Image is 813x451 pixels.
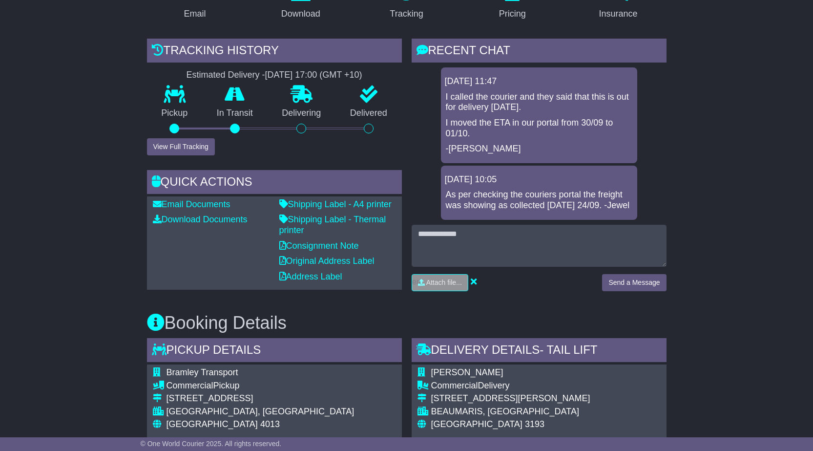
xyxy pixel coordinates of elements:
span: Bramley Transport [167,367,238,377]
button: View Full Tracking [147,138,215,155]
a: Consignment Note [279,241,359,251]
a: Shipping Label - A4 printer [279,199,392,209]
a: Original Address Label [279,256,375,266]
span: [GEOGRAPHIC_DATA] [431,419,522,429]
div: [GEOGRAPHIC_DATA], [GEOGRAPHIC_DATA] [167,407,388,417]
a: Email Documents [153,199,230,209]
div: Estimated Delivery - [147,70,402,81]
span: - Tail Lift [540,343,597,356]
div: Email [184,7,206,21]
div: [DATE] 17:00 (GMT +10) [265,70,362,81]
span: [GEOGRAPHIC_DATA] [167,419,258,429]
div: Insurance [599,7,638,21]
div: [DATE] 11:47 [445,76,633,87]
a: Download Documents [153,215,248,224]
span: 4013 [260,419,280,429]
span: Commercial [167,381,213,390]
div: RECENT CHAT [412,39,667,65]
h3: Booking Details [147,313,667,333]
div: Delivery Details [412,338,667,365]
span: © One World Courier 2025. All rights reserved. [141,440,282,448]
div: Pickup Details [147,338,402,365]
span: Commercial [431,381,478,390]
p: As per checking the couriers portal the freight was showing as collected [DATE] 24/09. -Jewel [446,190,632,211]
a: Shipping Label - Thermal printer [279,215,386,235]
span: [PERSON_NAME] [431,367,503,377]
p: -[PERSON_NAME] [446,144,632,154]
div: [STREET_ADDRESS][PERSON_NAME] [431,393,590,404]
div: Pickup [167,381,388,391]
p: I called the courier and they said that this is out for delivery [DATE]. [446,92,632,113]
a: Address Label [279,272,342,281]
div: Tracking [390,7,423,21]
div: Quick Actions [147,170,402,196]
p: I moved the ETA in our portal from 30/09 to 01/10. [446,118,632,139]
p: Pickup [147,108,203,119]
button: Send a Message [602,274,666,291]
div: Download [281,7,320,21]
span: 3193 [525,419,544,429]
p: In Transit [202,108,268,119]
p: Delivered [335,108,402,119]
div: [DATE] 10:05 [445,174,633,185]
div: Delivery [431,381,590,391]
div: [STREET_ADDRESS] [167,393,388,404]
p: Delivering [268,108,336,119]
div: BEAUMARIS, [GEOGRAPHIC_DATA] [431,407,590,417]
div: Pricing [499,7,526,21]
div: Tracking history [147,39,402,65]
